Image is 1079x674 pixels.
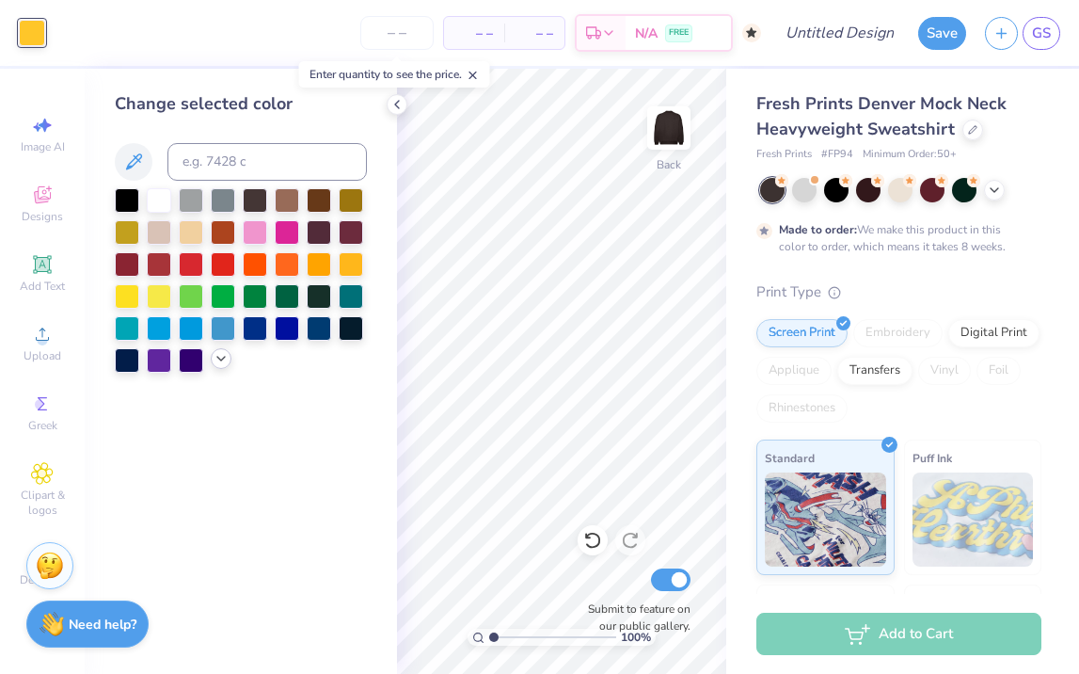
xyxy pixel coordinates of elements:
div: Change selected color [115,91,367,117]
span: Add Text [20,279,65,294]
img: Back [650,109,688,147]
span: Fresh Prints [756,147,812,163]
label: Submit to feature on our public gallery. [578,601,690,634]
span: Neon Ink [765,593,811,613]
span: – – [516,24,553,43]
button: Save [918,17,966,50]
span: GS [1032,23,1051,44]
span: Greek [28,418,57,433]
img: Puff Ink [912,473,1034,567]
div: Foil [976,357,1021,385]
div: Print Type [756,281,1041,303]
div: Transfers [837,357,912,385]
span: Metallic & Glitter Ink [912,593,1023,613]
span: 100 % [621,629,651,646]
div: Vinyl [918,357,971,385]
span: Fresh Prints Denver Mock Neck Heavyweight Sweatshirt [756,92,1007,140]
div: Applique [756,357,832,385]
div: Back [657,156,681,173]
input: Untitled Design [770,14,909,52]
span: FREE [669,26,689,40]
span: Upload [24,348,61,363]
img: Standard [765,473,886,567]
span: – – [455,24,493,43]
div: Enter quantity to see the price. [299,61,490,88]
span: Minimum Order: 50 + [863,147,957,163]
span: Designs [22,209,63,224]
strong: Made to order: [779,222,857,237]
span: Decorate [20,572,65,587]
span: Image AI [21,139,65,154]
span: Clipart & logos [9,488,75,518]
span: # FP94 [821,147,853,163]
strong: Need help? [69,616,136,634]
a: GS [1023,17,1060,50]
input: – – [360,16,434,50]
div: Rhinestones [756,394,848,423]
span: N/A [635,24,658,43]
input: e.g. 7428 c [167,143,367,181]
div: Embroidery [853,319,943,347]
span: Standard [765,448,815,468]
div: Digital Print [948,319,1039,347]
div: We make this product in this color to order, which means it takes 8 weeks. [779,221,1010,255]
span: Puff Ink [912,448,952,468]
div: Screen Print [756,319,848,347]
